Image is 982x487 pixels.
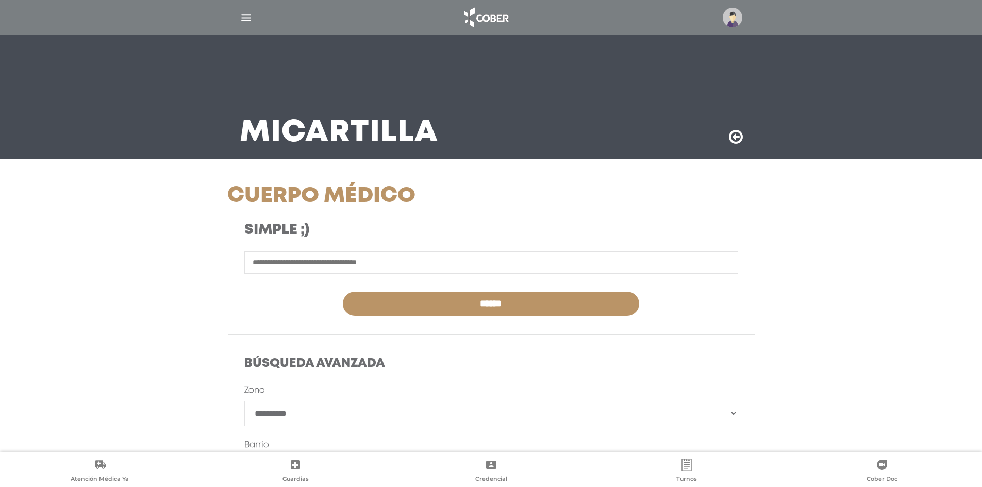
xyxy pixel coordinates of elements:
[723,8,742,27] img: profile-placeholder.svg
[71,475,129,484] span: Atención Médica Ya
[459,5,513,30] img: logo_cober_home-white.png
[197,459,393,485] a: Guardias
[475,475,507,484] span: Credencial
[240,120,438,146] h3: Mi Cartilla
[244,357,738,372] h4: Búsqueda Avanzada
[244,222,557,239] h3: Simple ;)
[240,11,253,24] img: Cober_menu-lines-white.svg
[393,459,589,485] a: Credencial
[227,183,574,209] h1: Cuerpo Médico
[676,475,697,484] span: Turnos
[2,459,197,485] a: Atención Médica Ya
[282,475,309,484] span: Guardias
[867,475,897,484] span: Cober Doc
[589,459,784,485] a: Turnos
[244,384,265,397] label: Zona
[785,459,980,485] a: Cober Doc
[244,439,269,451] label: Barrio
